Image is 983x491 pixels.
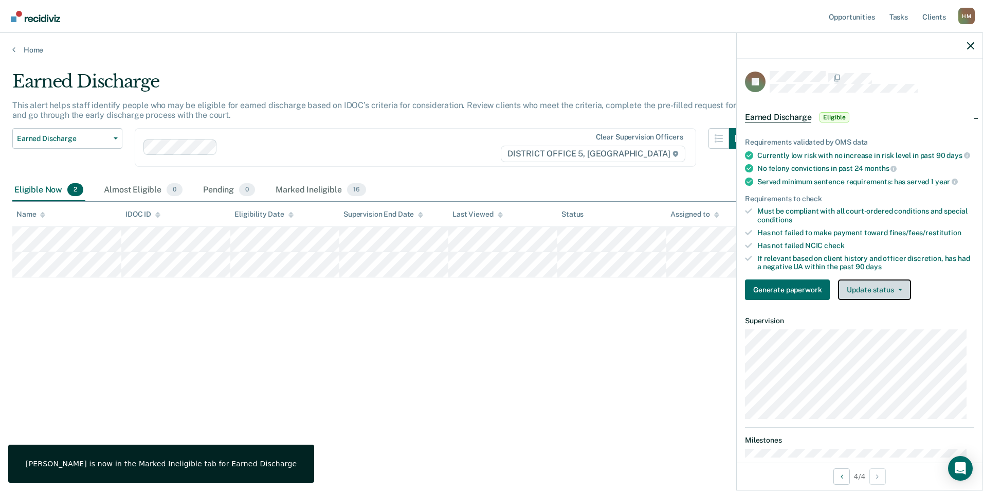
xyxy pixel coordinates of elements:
div: Has not failed to make payment toward [757,229,974,237]
div: Clear supervision officers [596,133,683,142]
span: DISTRICT OFFICE 5, [GEOGRAPHIC_DATA] [501,146,685,162]
div: Supervision End Date [343,210,423,219]
span: Eligible [820,112,849,122]
span: check [824,241,844,250]
span: days [946,151,970,160]
div: Earned DischargeEligible [737,101,982,134]
div: Eligibility Date [234,210,294,219]
div: Pending [201,179,257,202]
span: Earned Discharge [745,112,811,122]
div: [PERSON_NAME] is now in the Marked Ineligible tab for Earned Discharge [26,459,297,468]
span: months [864,164,897,172]
span: 16 [347,183,366,197]
button: Profile dropdown button [958,8,975,24]
button: Update status [838,279,911,300]
div: 4 / 4 [737,463,982,490]
a: Navigate to form link [745,279,834,300]
div: Earned Discharge [12,71,750,100]
div: Served minimum sentence requirements: has served 1 [757,177,974,186]
span: 2 [67,183,83,197]
div: Requirements to check [745,195,974,203]
div: Has not failed NCIC [757,241,974,250]
div: H M [958,8,975,24]
div: Name [16,210,45,219]
div: If relevant based on client history and officer discretion, has had a negative UA within the past 90 [757,254,974,272]
span: fines/fees/restitution [889,229,961,237]
dt: Supervision [745,317,974,325]
p: This alert helps staff identify people who may be eligible for earned discharge based on IDOC’s c... [12,100,745,120]
div: Eligible Now [12,179,85,202]
div: Status [561,210,584,219]
div: Requirements validated by OMS data [745,138,974,147]
span: Earned Discharge [17,134,110,143]
span: conditions [757,216,792,224]
button: Generate paperwork [745,279,830,300]
span: 0 [167,183,183,197]
button: Previous Opportunity [833,468,850,485]
div: Must be compliant with all court-ordered conditions and special [757,207,974,224]
dt: Milestones [745,436,974,445]
a: Home [12,45,971,55]
div: Last Viewed [452,210,502,219]
div: Almost Eligible [102,179,185,202]
span: days [866,262,881,271]
div: IDOC ID [125,210,160,219]
div: Currently low risk with no increase in risk level in past 90 [757,151,974,160]
div: No felony convictions in past 24 [757,164,974,173]
div: Assigned to [670,210,719,219]
div: Open Intercom Messenger [948,456,973,481]
span: 0 [239,183,255,197]
div: Marked Ineligible [274,179,368,202]
span: year [935,178,958,186]
img: Recidiviz [11,11,60,22]
button: Next Opportunity [869,468,886,485]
